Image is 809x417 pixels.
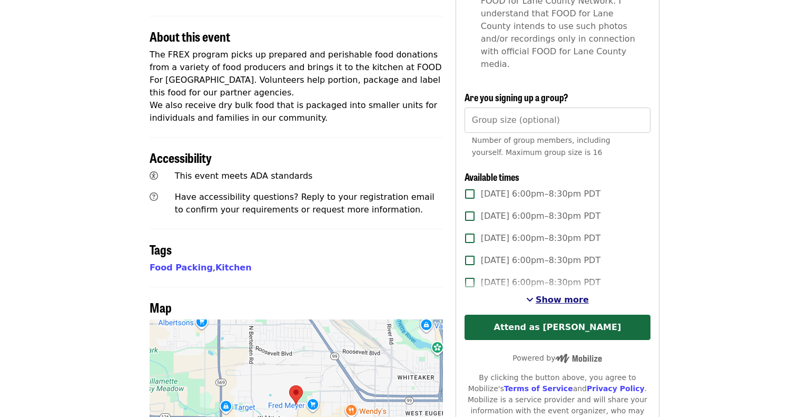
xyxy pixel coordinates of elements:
span: Powered by [512,354,602,362]
span: Number of group members, including yourself. Maximum group size is 16 [472,136,610,157]
span: [DATE] 6:00pm–8:30pm PDT [481,210,600,222]
button: See more timeslots [526,294,589,306]
span: Accessibility [150,148,212,167]
span: [DATE] 6:00pm–8:30pm PDT [481,232,600,245]
span: Have accessibility questions? Reply to your registration email to confirm your requirements or re... [175,192,435,215]
i: universal-access icon [150,171,158,181]
input: [object Object] [465,108,650,133]
span: Tags [150,240,172,258]
span: About this event [150,27,230,45]
img: Powered by Mobilize [555,354,602,363]
p: The FREX program picks up prepared and perishable food donations from a variety of food producers... [150,49,443,124]
button: Attend as [PERSON_NAME] [465,315,650,340]
a: Kitchen [215,263,252,273]
span: [DATE] 6:00pm–8:30pm PDT [481,254,600,267]
a: Privacy Policy [587,384,645,393]
span: Are you signing up a group? [465,90,568,104]
span: This event meets ADA standards [175,171,313,181]
a: Terms of Service [504,384,573,393]
span: Map [150,298,172,316]
a: Food Packing [150,263,213,273]
span: , [150,263,215,273]
i: question-circle icon [150,192,158,202]
span: [DATE] 6:00pm–8:30pm PDT [481,188,600,200]
span: [DATE] 6:00pm–8:30pm PDT [481,276,600,289]
span: Show more [536,295,589,305]
span: Available times [465,170,519,183]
